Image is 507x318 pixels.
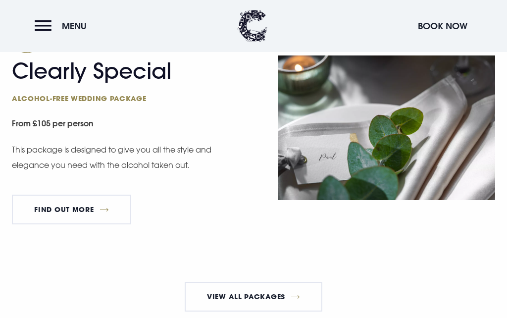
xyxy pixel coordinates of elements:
img: Place card with eucalyptus at a Wedding Venue Northern Ireland [278,55,495,200]
h2: Clearly Special [12,58,205,104]
span: Alcohol-free wedding package [12,94,205,103]
button: Book Now [413,15,472,37]
small: From £105 per person [12,113,229,136]
a: View All Packages [185,282,323,312]
p: This package is designed to give you all the style and elegance you need with the alcohol taken out. [12,142,215,172]
button: Menu [35,15,92,37]
span: Menu [62,20,87,32]
img: Clandeboye Lodge [238,10,267,42]
a: FIND OUT MORE [12,195,131,224]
